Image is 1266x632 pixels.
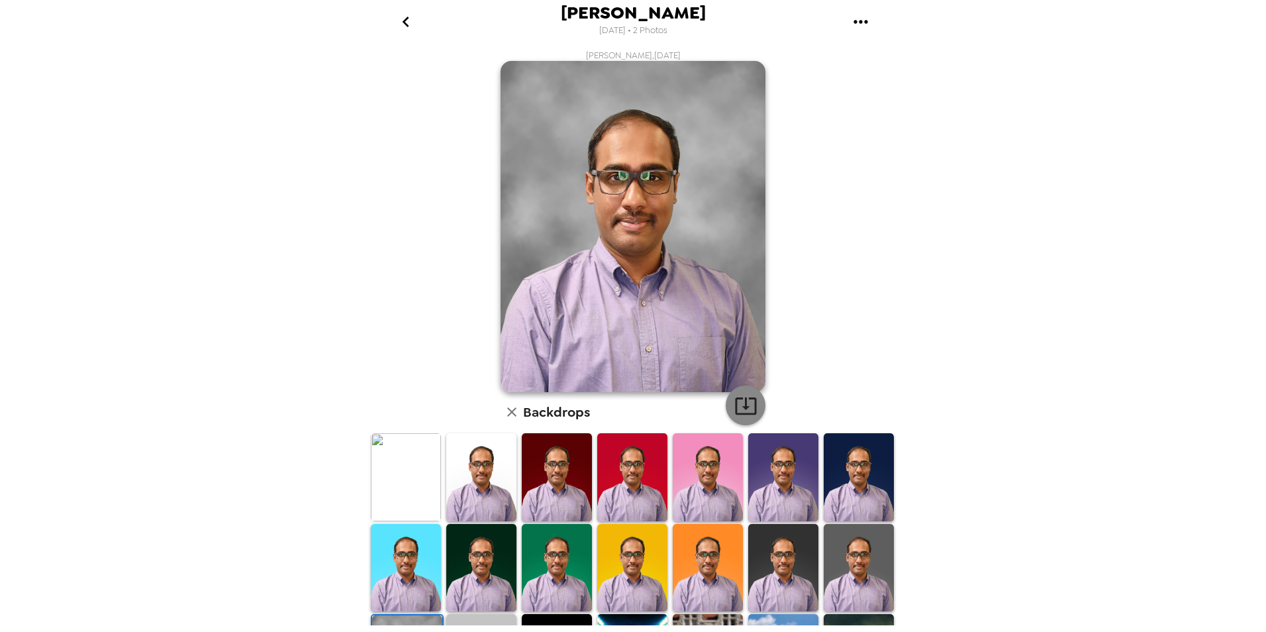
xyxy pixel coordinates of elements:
span: [PERSON_NAME] [561,4,706,22]
span: [DATE] • 2 Photos [599,22,667,40]
h6: Backdrops [523,401,590,423]
span: [PERSON_NAME] , [DATE] [586,50,681,61]
img: Original [371,433,441,521]
img: user [501,61,765,392]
